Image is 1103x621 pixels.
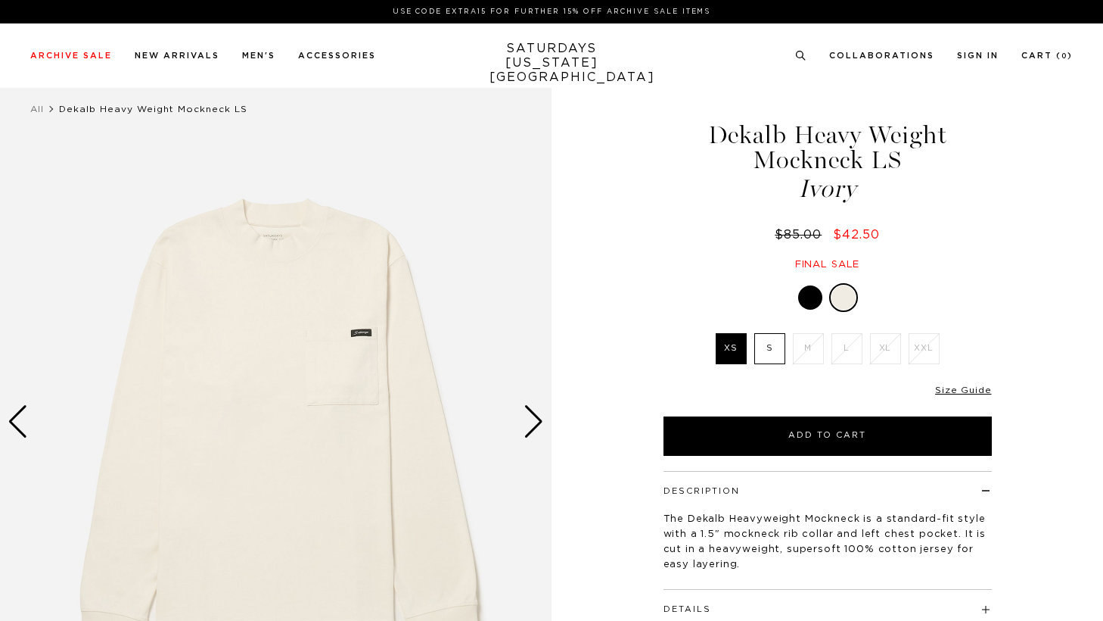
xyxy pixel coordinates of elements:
div: Next slide [524,405,544,438]
div: Previous slide [8,405,28,438]
p: The Dekalb Heavyweight Mockneck is a standard-fit style with a 1.5" mockneck rib collar and left ... [663,512,992,573]
label: S [754,333,785,364]
a: Men's [242,51,275,60]
a: SATURDAYS[US_STATE][GEOGRAPHIC_DATA] [489,42,614,85]
p: Use Code EXTRA15 for Further 15% Off Archive Sale Items [36,6,1067,17]
button: Description [663,487,740,495]
span: Dekalb Heavy Weight Mockneck LS [59,105,247,114]
del: $85.00 [775,229,828,241]
span: Ivory [661,176,994,201]
span: $42.50 [833,229,880,241]
h1: Dekalb Heavy Weight Mockneck LS [661,123,994,201]
a: Accessories [298,51,376,60]
small: 0 [1061,53,1067,60]
label: XS [716,333,747,364]
a: Sign In [957,51,999,60]
button: Details [663,605,711,613]
a: Archive Sale [30,51,112,60]
button: Add to Cart [663,417,992,456]
a: Size Guide [935,385,991,395]
a: All [30,105,44,114]
a: Collaborations [829,51,934,60]
div: Final sale [661,258,994,271]
a: New Arrivals [135,51,219,60]
a: Cart (0) [1021,51,1073,60]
